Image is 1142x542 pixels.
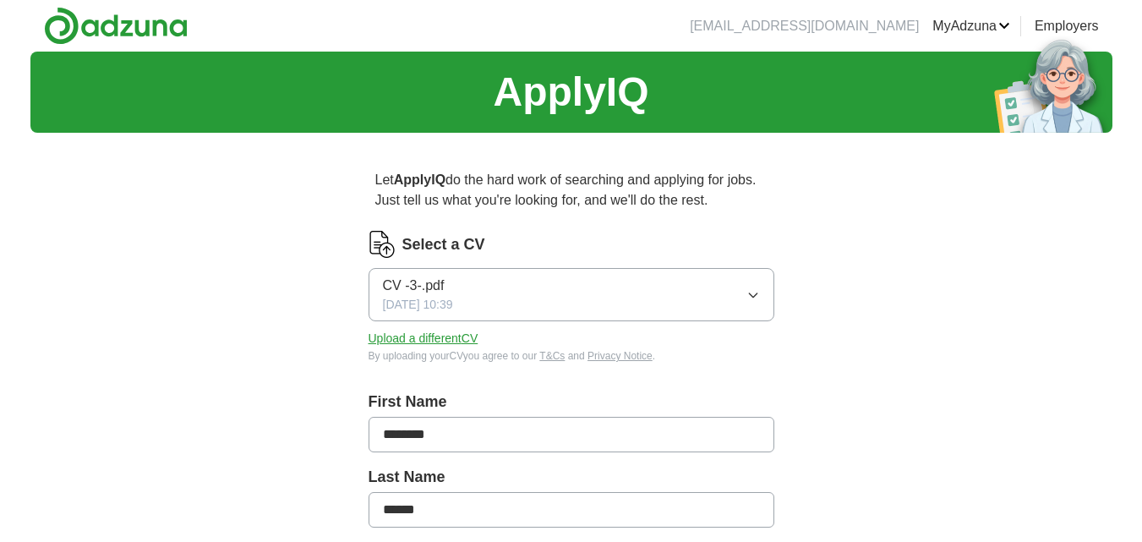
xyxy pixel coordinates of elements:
[690,16,919,36] li: [EMAIL_ADDRESS][DOMAIN_NAME]
[493,62,648,123] h1: ApplyIQ
[587,350,653,362] a: Privacy Notice
[1035,16,1099,36] a: Employers
[369,391,774,413] label: First Name
[369,466,774,489] label: Last Name
[369,163,774,217] p: Let do the hard work of searching and applying for jobs. Just tell us what you're looking for, an...
[369,330,478,348] button: Upload a differentCV
[369,348,774,364] div: By uploading your CV you agree to our and .
[44,7,188,45] img: Adzuna logo
[383,296,453,314] span: [DATE] 10:39
[539,350,565,362] a: T&Cs
[383,276,445,296] span: CV -3-.pdf
[932,16,1010,36] a: MyAdzuna
[394,172,445,187] strong: ApplyIQ
[369,268,774,321] button: CV -3-.pdf[DATE] 10:39
[369,231,396,258] img: CV Icon
[402,233,485,256] label: Select a CV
